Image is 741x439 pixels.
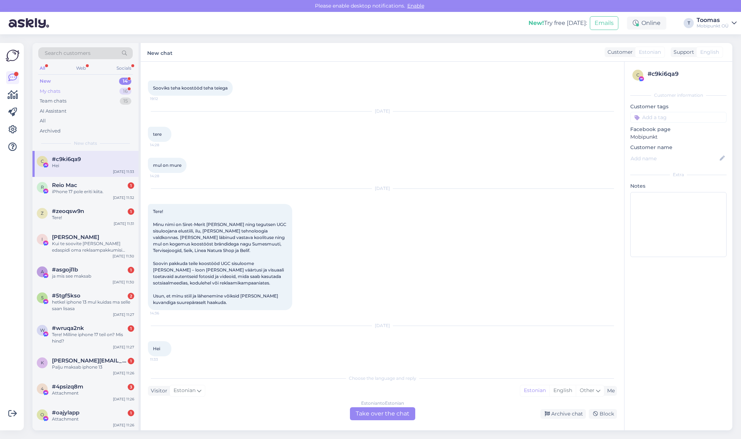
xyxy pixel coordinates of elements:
[52,409,79,416] span: #oajylapp
[405,3,426,9] span: Enable
[148,375,617,382] div: Choose the language and reply
[45,49,91,57] span: Search customers
[150,142,177,148] span: 14:28
[52,390,134,396] div: Attachment
[153,209,288,305] span: Tere! Minu nimi on Siret-Merit [PERSON_NAME] ning tegutsen UGC sisuloojana elustiili, ilu, [PERSO...
[128,358,134,364] div: 1
[147,47,172,57] label: New chat
[52,325,84,331] span: #wruqa2nk
[40,78,51,85] div: New
[128,293,134,299] div: 2
[350,407,415,420] div: Take over the chat
[52,214,134,221] div: Tere!
[113,344,134,350] div: [DATE] 11:27
[113,396,134,402] div: [DATE] 11:26
[630,103,727,110] p: Customer tags
[630,92,727,99] div: Customer information
[671,48,694,56] div: Support
[113,422,134,428] div: [DATE] 11:26
[41,184,44,190] span: R
[148,108,617,114] div: [DATE]
[52,266,78,273] span: #asgojl1b
[52,188,134,195] div: iPhone 17 pole eriti kiita.
[630,144,727,151] p: Customer name
[40,108,66,115] div: AI Assistant
[113,169,134,174] div: [DATE] 11:33
[627,17,666,30] div: Online
[6,49,19,62] img: Askly Logo
[605,48,633,56] div: Customer
[648,70,724,78] div: # c9ki6qa9
[153,85,228,91] span: Sooviks teha koostööd teha teiega
[40,88,60,95] div: My chats
[128,208,134,215] div: 1
[40,97,66,105] div: Team chats
[113,195,134,200] div: [DATE] 11:32
[148,185,617,192] div: [DATE]
[40,412,44,417] span: o
[52,299,134,312] div: hetkel iphone 13 mul kuidas ma selle saan lisasa
[52,240,134,253] div: Kui te soovite [PERSON_NAME] edaspidi oma reklaampakkumisi saata, siis sooviksin saada teilt ühek...
[520,385,549,396] div: Estonian
[52,162,134,169] div: Hei
[580,387,595,394] span: Other
[589,409,617,419] div: Block
[52,208,84,214] span: #zeoqsw9n
[40,127,61,135] div: Archived
[128,384,134,390] div: 3
[684,18,694,28] div: T
[604,387,615,395] div: Me
[150,173,177,179] span: 14:28
[114,221,134,226] div: [DATE] 11:31
[40,327,45,333] span: w
[52,156,81,162] span: #c9ki6qa9
[41,236,43,242] span: I
[529,19,587,27] div: Try free [DATE]:
[630,112,727,123] input: Add a tag
[697,23,729,29] div: Mobipunkt OÜ
[41,295,44,300] span: 5
[630,182,727,190] p: Notes
[75,64,87,73] div: Web
[630,126,727,133] p: Facebook page
[113,370,134,376] div: [DATE] 11:26
[119,78,131,85] div: 14
[636,72,640,78] span: c
[52,357,127,364] span: karmen.loodus@gmail.com
[150,310,177,316] span: 14:36
[148,387,167,395] div: Visitor
[590,16,618,30] button: Emails
[153,162,181,168] span: mul on mure
[52,383,83,390] span: #4psizq8m
[153,131,162,137] span: tere
[153,346,160,351] span: Hei
[630,171,727,178] div: Extra
[41,386,44,391] span: 4
[38,64,47,73] div: All
[52,416,134,422] div: Attachment
[128,267,134,273] div: 1
[630,133,727,141] p: Mobipunkt
[128,182,134,189] div: 1
[52,292,80,299] span: #5tgf5kso
[639,48,661,56] span: Estonian
[41,158,44,164] span: c
[119,88,131,95] div: 16
[128,410,134,416] div: 1
[150,357,177,362] span: 11:33
[41,210,44,216] span: z
[540,409,586,419] div: Archive chat
[115,64,133,73] div: Socials
[52,273,134,279] div: ja mis see maksab
[174,387,196,395] span: Estonian
[120,97,131,105] div: 15
[128,325,134,332] div: 1
[40,117,46,125] div: All
[74,140,97,147] span: New chats
[113,253,134,259] div: [DATE] 11:30
[113,312,134,317] div: [DATE] 11:27
[52,331,134,344] div: Tere! Milline iphone 17 teil on? Mis hind?
[41,269,44,274] span: a
[697,17,737,29] a: ToomasMobipunkt OÜ
[52,364,134,370] div: Palju maksab iphone 13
